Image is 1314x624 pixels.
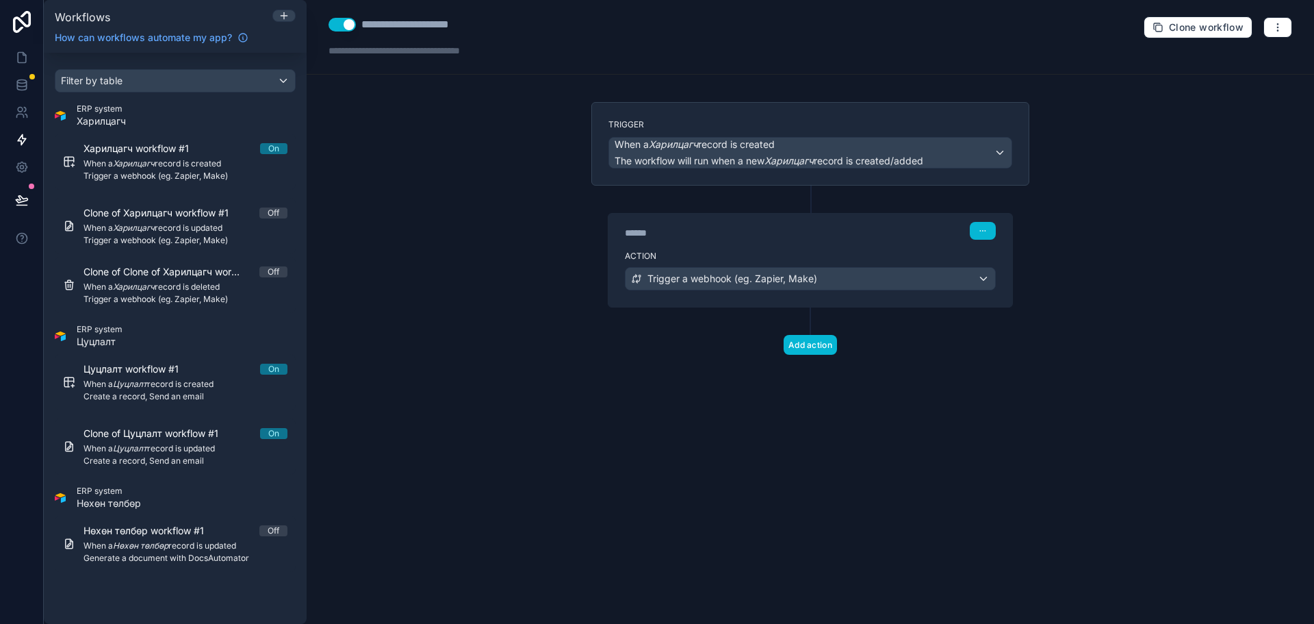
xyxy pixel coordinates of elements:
[784,335,837,355] button: Add action
[1144,16,1252,38] button: Clone workflow
[615,155,923,166] span: The workflow will run when a new record is created/added
[55,31,232,45] span: How can workflows automate my app?
[625,267,996,290] button: Trigger a webhook (eg. Zapier, Make)
[1169,21,1244,34] span: Clone workflow
[615,138,775,151] span: When a record is created
[49,31,254,45] a: How can workflows automate my app?
[625,251,996,262] label: Action
[608,119,1012,130] label: Trigger
[55,10,110,24] span: Workflows
[608,137,1012,169] button: When aХарилцагчrecord is createdThe workflow will run when a newХарилцагчrecord is created/added
[764,155,814,166] em: Харилцагч
[649,138,698,150] em: Харилцагч
[647,272,817,286] span: Trigger a webhook (eg. Zapier, Make)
